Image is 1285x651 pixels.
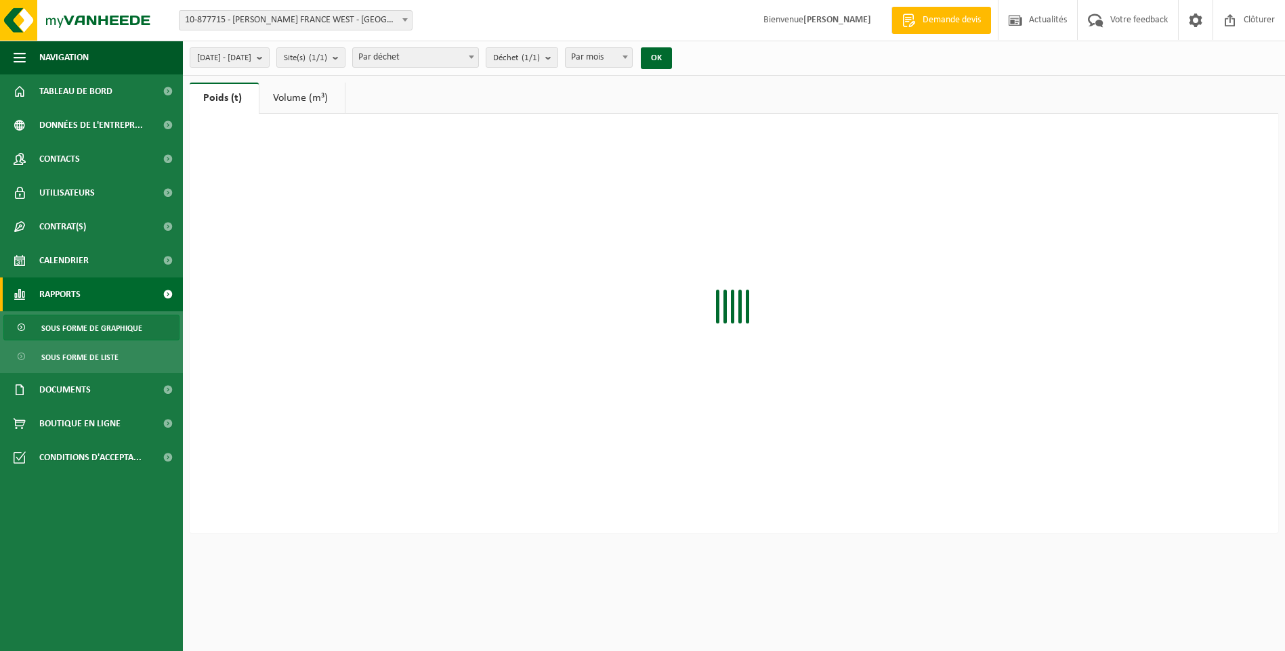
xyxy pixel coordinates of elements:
[566,48,632,67] span: Par mois
[3,315,180,340] a: Sous forme de graphique
[522,53,540,62] count: (1/1)
[919,14,984,27] span: Demande devis
[641,47,672,69] button: OK
[891,7,991,34] a: Demande devis
[180,11,412,30] span: 10-877715 - ADLER PELZER FRANCE WEST - MORNAC
[565,47,633,68] span: Par mois
[39,74,112,108] span: Tableau de bord
[39,441,142,474] span: Conditions d'accepta...
[259,83,345,114] a: Volume (m³)
[39,373,91,407] span: Documents
[353,48,478,67] span: Par déchet
[352,47,479,68] span: Par déchet
[3,344,180,369] a: Sous forme de liste
[179,10,413,30] span: 10-877715 - ADLER PELZER FRANCE WEST - MORNAC
[39,41,89,74] span: Navigation
[39,108,143,142] span: Données de l'entrepr...
[41,344,119,370] span: Sous forme de liste
[284,48,327,68] span: Site(s)
[39,176,95,210] span: Utilisateurs
[39,407,121,441] span: Boutique en ligne
[39,142,80,176] span: Contacts
[190,83,259,114] a: Poids (t)
[39,244,89,277] span: Calendrier
[493,48,540,68] span: Déchet
[309,53,327,62] count: (1/1)
[197,48,251,68] span: [DATE] - [DATE]
[190,47,270,68] button: [DATE] - [DATE]
[39,277,81,311] span: Rapports
[39,210,86,244] span: Contrat(s)
[486,47,558,68] button: Déchet(1/1)
[276,47,345,68] button: Site(s)(1/1)
[41,315,142,341] span: Sous forme de graphique
[803,15,871,25] strong: [PERSON_NAME]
